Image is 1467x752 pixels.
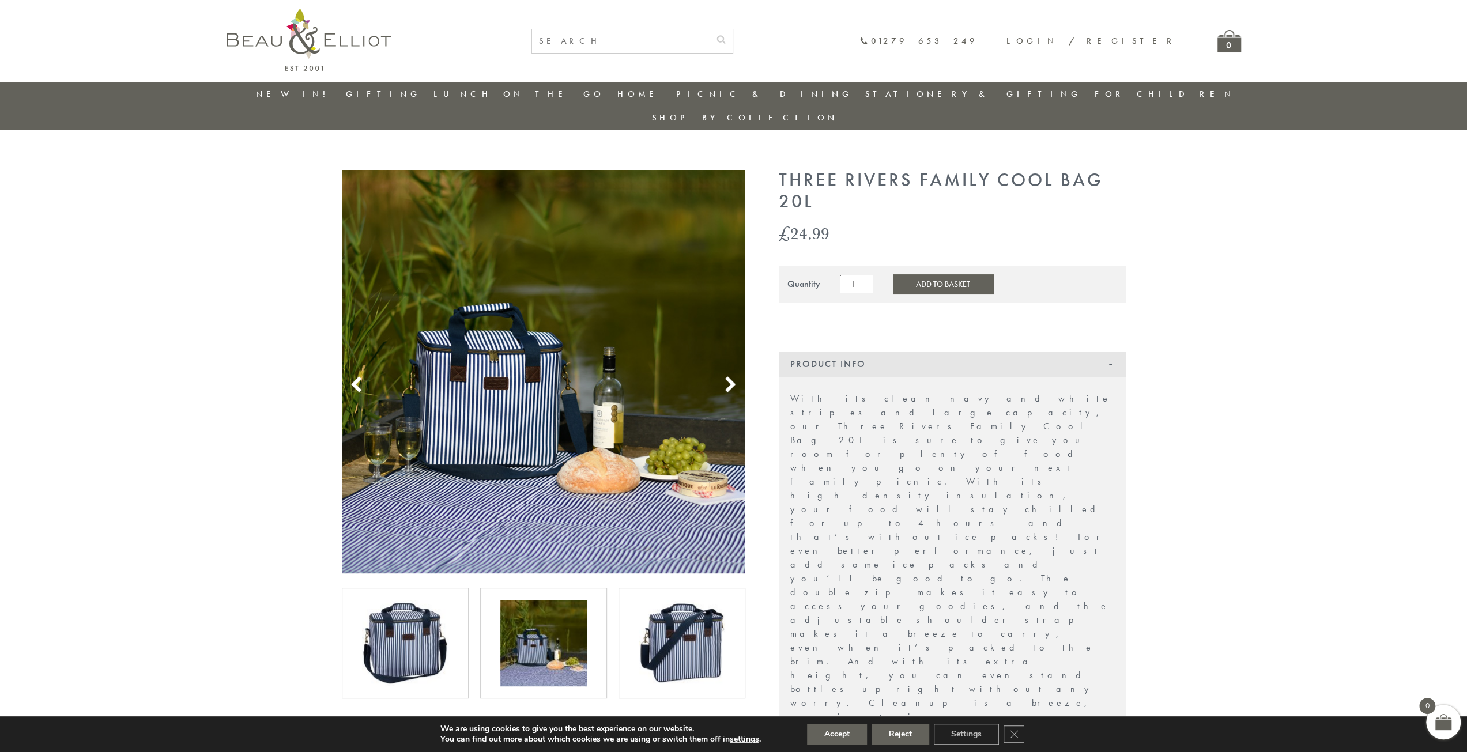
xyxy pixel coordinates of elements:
img: logo [227,9,391,71]
a: New in! [256,88,333,100]
img: Three Rivers Family Cool Bag 20L [362,600,448,686]
a: Stationery & Gifting [865,88,1081,100]
div: Product Info [779,352,1126,377]
button: Accept [807,724,867,745]
iframe: Secure express checkout frame [776,309,1128,337]
button: settings [730,734,759,745]
img: Three Rivers Family Cool Bag 20L [500,600,587,686]
span: 0 [1419,698,1435,714]
a: Lunch On The Go [433,88,604,100]
a: 0 [1217,30,1241,52]
a: Home [617,88,663,100]
input: SEARCH [532,29,710,53]
a: 01279 653 249 [859,36,978,46]
a: Picnic & Dining [676,88,853,100]
input: Product quantity [840,275,873,293]
img: Three Rivers Family Cool Bag 20L [639,600,725,686]
bdi: 24.99 [779,221,829,245]
a: Shop by collection [652,112,838,123]
button: Close GDPR Cookie Banner [1004,725,1024,743]
button: Settings [934,724,999,745]
button: Add to Basket [893,274,993,294]
p: With its clean navy and white stripes and large capacity, our Three Rivers Family Cool Bag 20L is... [790,392,1114,751]
span: £ [779,221,790,245]
div: Quantity [787,279,820,289]
button: Reject [872,724,929,745]
a: Gifting [346,88,421,100]
a: Login / Register [1006,35,1177,47]
p: We are using cookies to give you the best experience on our website. [440,724,761,734]
p: You can find out more about which cookies we are using or switch them off in . [440,734,761,745]
img: Three Rivers Family Cool Bag 20L [342,170,745,573]
a: For Children [1094,88,1234,100]
h1: Three Rivers Family Cool Bag 20L [779,170,1126,213]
